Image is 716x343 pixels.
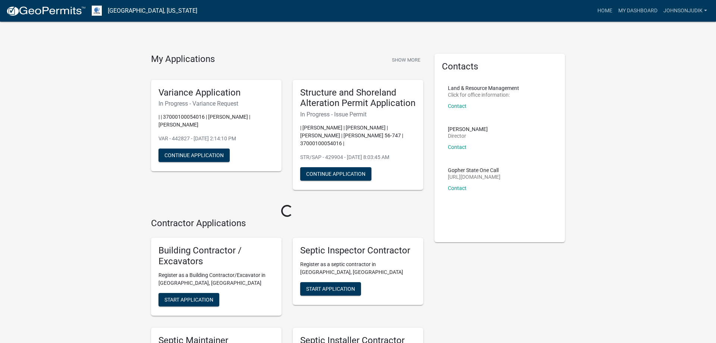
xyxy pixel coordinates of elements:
h5: Variance Application [158,87,274,98]
p: Land & Resource Management [448,85,519,91]
button: Continue Application [158,149,230,162]
p: STR/SAP - 429904 - [DATE] 8:03:45 AM [300,153,416,161]
h5: Structure and Shoreland Alteration Permit Application [300,87,416,109]
span: Start Application [306,286,355,291]
p: VAR - 442827 - [DATE] 2:14:10 PM [158,135,274,143]
button: Continue Application [300,167,371,181]
button: Start Application [300,282,361,296]
h6: In Progress - Variance Request [158,100,274,107]
p: | [PERSON_NAME] | [PERSON_NAME] | [PERSON_NAME] | [PERSON_NAME] 56-747 | 37000100054016 | [300,124,416,147]
p: Register as a septic contractor in [GEOGRAPHIC_DATA], [GEOGRAPHIC_DATA] [300,261,416,276]
p: [URL][DOMAIN_NAME] [448,174,500,180]
a: Contact [448,103,467,109]
img: Otter Tail County, Minnesota [92,6,102,16]
button: Show More [389,54,423,66]
h5: Contacts [442,61,558,72]
h4: My Applications [151,54,215,65]
a: Home [594,4,615,18]
p: [PERSON_NAME] [448,127,488,132]
p: Click for office information: [448,92,519,97]
a: My Dashboard [615,4,660,18]
h5: Building Contractor / Excavators [158,245,274,267]
span: Start Application [164,296,213,302]
h4: Contractor Applications [151,218,423,229]
p: Director [448,133,488,138]
a: [GEOGRAPHIC_DATA], [US_STATE] [108,4,197,17]
p: | | 37000100054016 | [PERSON_NAME] | [PERSON_NAME] [158,113,274,129]
p: Register as a Building Contractor/Excavator in [GEOGRAPHIC_DATA], [GEOGRAPHIC_DATA] [158,271,274,287]
h5: Septic Inspector Contractor [300,245,416,256]
button: Start Application [158,293,219,306]
a: Contact [448,144,467,150]
h6: In Progress - Issue Permit [300,111,416,118]
a: Contact [448,185,467,191]
a: johnsonjudik [660,4,710,18]
p: Gopher State One Call [448,168,500,173]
